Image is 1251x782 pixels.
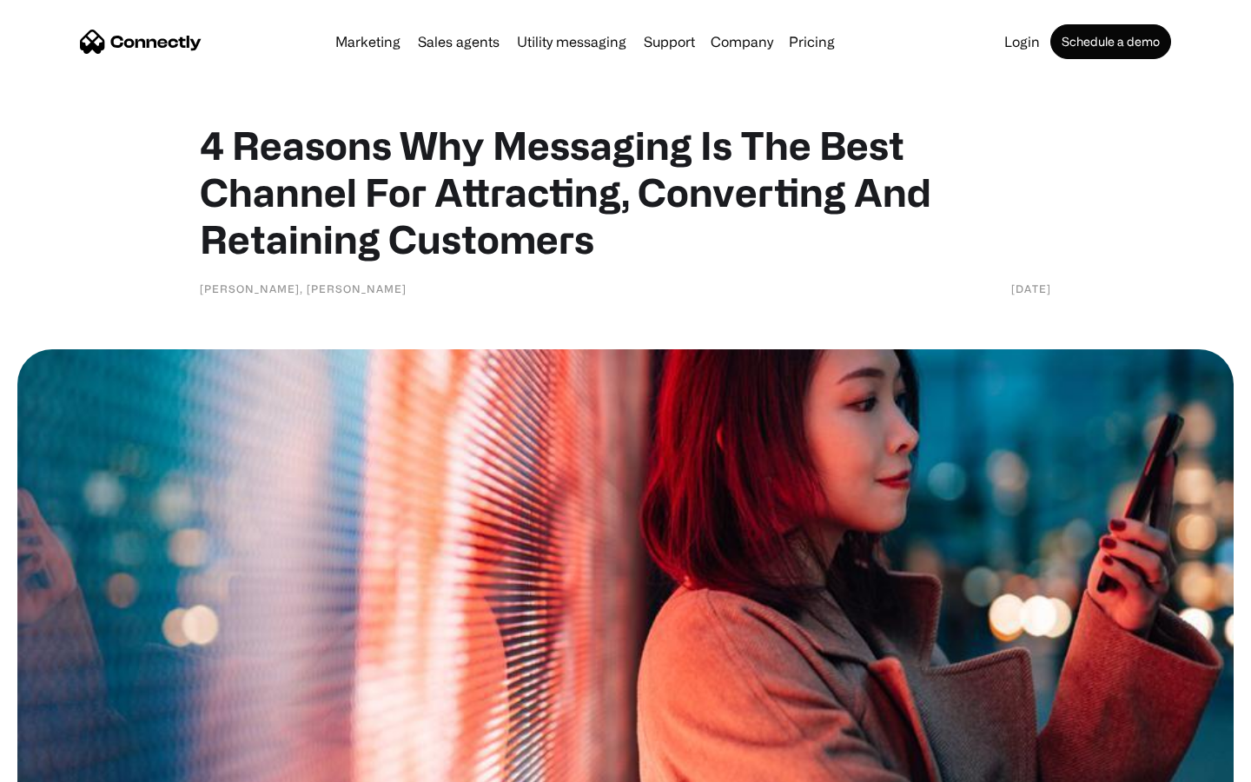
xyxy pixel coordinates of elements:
div: [DATE] [1011,280,1051,297]
a: Sales agents [411,35,506,49]
a: Login [997,35,1047,49]
ul: Language list [35,752,104,776]
h1: 4 Reasons Why Messaging Is The Best Channel For Attracting, Converting And Retaining Customers [200,122,1051,262]
div: Company [711,30,773,54]
a: Schedule a demo [1050,24,1171,59]
div: [PERSON_NAME], [PERSON_NAME] [200,280,407,297]
aside: Language selected: English [17,752,104,776]
a: Marketing [328,35,407,49]
a: Utility messaging [510,35,633,49]
a: Support [637,35,702,49]
a: Pricing [782,35,842,49]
